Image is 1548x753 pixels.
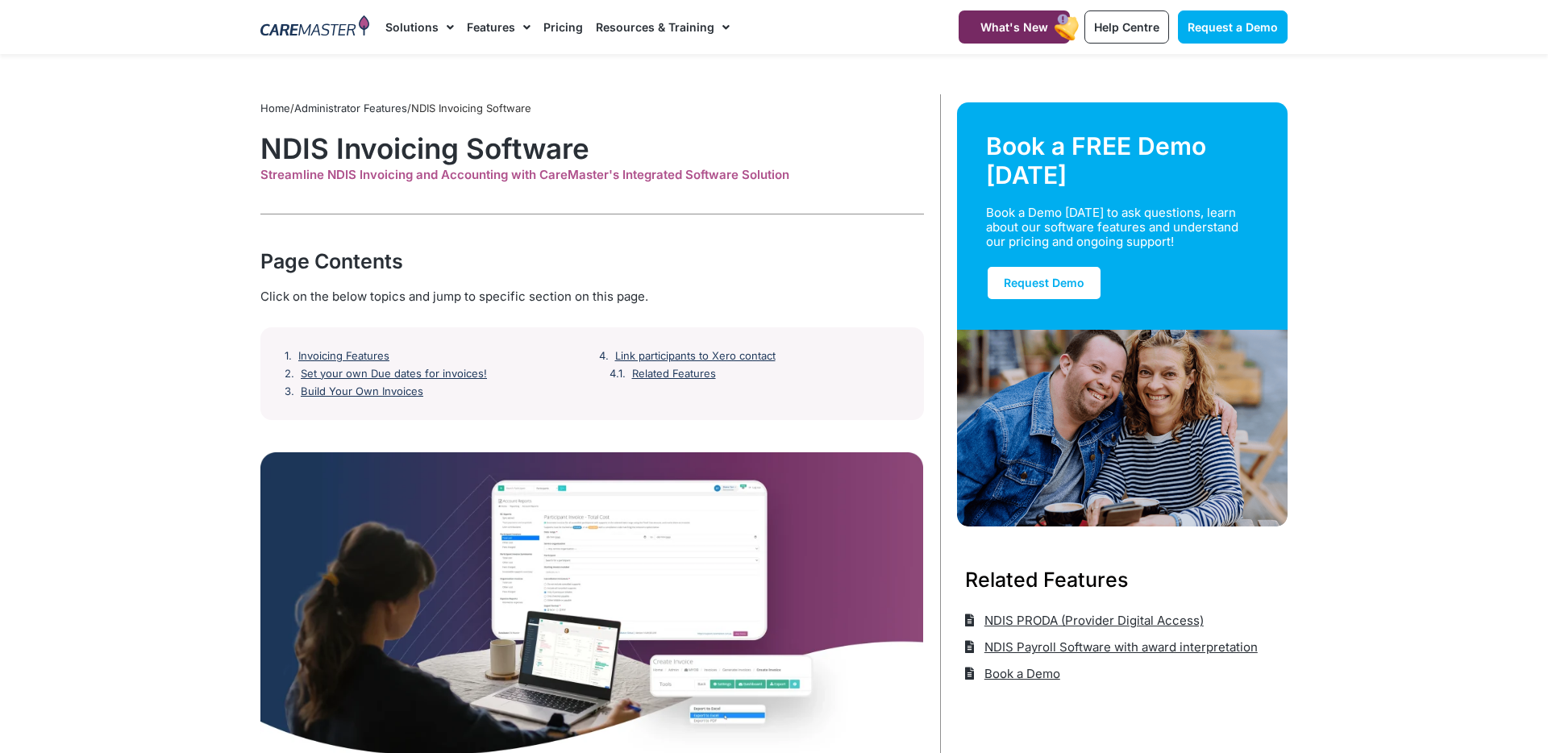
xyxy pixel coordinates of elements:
h1: NDIS Invoicing Software [260,131,924,165]
span: NDIS PRODA (Provider Digital Access) [980,607,1204,634]
a: NDIS PRODA (Provider Digital Access) [965,607,1204,634]
span: NDIS Payroll Software with award interpretation [980,634,1258,660]
a: Help Centre [1084,10,1169,44]
span: What's New [980,20,1048,34]
a: Book a Demo [965,660,1060,687]
span: Help Centre [1094,20,1159,34]
a: What's New [959,10,1070,44]
a: Set your own Due dates for invoices! [301,368,487,381]
div: Click on the below topics and jump to specific section on this page. [260,288,924,306]
span: Request a Demo [1188,20,1278,34]
a: Request a Demo [1178,10,1288,44]
span: Request Demo [1004,276,1084,289]
a: Related Features [632,368,716,381]
img: Support Worker and NDIS Participant out for a coffee. [957,330,1288,526]
div: Book a Demo [DATE] to ask questions, learn about our software features and understand our pricing... [986,206,1239,249]
div: Book a FREE Demo [DATE] [986,131,1259,189]
a: Build Your Own Invoices [301,385,423,398]
h3: Related Features [965,565,1280,594]
a: Invoicing Features [298,350,389,363]
a: Request Demo [986,265,1102,301]
a: NDIS Payroll Software with award interpretation [965,634,1258,660]
span: / / [260,102,531,114]
div: Streamline NDIS Invoicing and Accounting with CareMaster's Integrated Software Solution [260,168,924,182]
span: Book a Demo [980,660,1060,687]
a: Home [260,102,290,114]
a: Administrator Features [294,102,407,114]
img: CareMaster Logo [260,15,369,40]
a: Link participants to Xero contact [615,350,776,363]
span: NDIS Invoicing Software [411,102,531,114]
div: Page Contents [260,247,924,276]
